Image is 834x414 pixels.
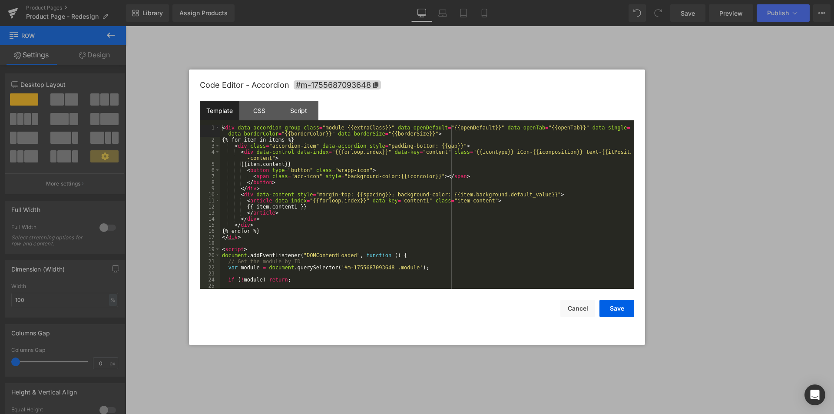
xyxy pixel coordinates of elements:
[200,258,220,265] div: 21
[200,210,220,216] div: 13
[200,246,220,252] div: 19
[200,265,220,271] div: 22
[200,283,220,289] div: 25
[200,216,220,222] div: 14
[239,101,279,120] div: CSS
[200,80,289,89] span: Code Editor - Accordion
[599,300,634,317] button: Save
[200,167,220,173] div: 6
[200,204,220,210] div: 12
[200,143,220,149] div: 3
[804,384,825,405] div: Open Intercom Messenger
[200,240,220,246] div: 18
[200,185,220,192] div: 9
[560,300,595,317] button: Cancel
[200,179,220,185] div: 8
[294,80,381,89] span: Click to copy
[200,234,220,240] div: 17
[200,173,220,179] div: 7
[200,192,220,198] div: 10
[200,137,220,143] div: 2
[200,198,220,204] div: 11
[200,277,220,283] div: 24
[200,101,239,120] div: Template
[200,161,220,167] div: 5
[200,222,220,228] div: 15
[200,252,220,258] div: 20
[200,228,220,234] div: 16
[200,149,220,161] div: 4
[200,125,220,137] div: 1
[200,271,220,277] div: 23
[279,101,318,120] div: Script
